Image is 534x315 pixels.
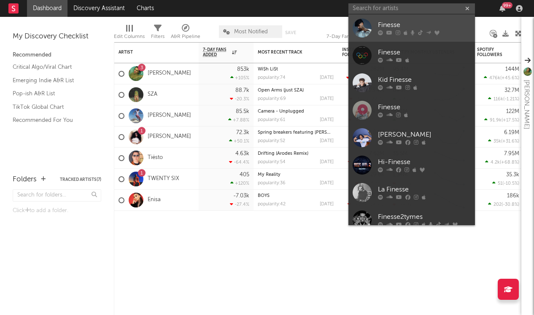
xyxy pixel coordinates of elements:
div: 35.3k [506,172,519,178]
div: 72.3k [236,130,249,135]
div: Finesse [378,102,471,113]
span: 476k [489,76,500,81]
a: Wi$h Li$t [258,67,278,72]
a: BOYS [258,194,270,198]
div: ( ) [484,117,519,123]
div: popularity: 52 [258,139,285,143]
div: Spring breakers featuring kesha [258,130,334,135]
div: Kid Finesse [378,75,471,85]
div: Open Arms (just SZA) [258,88,334,93]
div: 122M [506,109,519,114]
button: Save [285,30,296,35]
div: -7.03k [233,193,249,199]
a: Finesse [348,97,475,124]
div: popularity: 69 [258,97,286,101]
div: [PERSON_NAME] [521,80,531,129]
div: Edit Columns [114,21,145,46]
div: popularity: 74 [258,75,286,80]
div: +50.1 % [229,138,249,144]
a: Finesse2tymes [348,206,475,234]
div: A&R Pipeline [171,32,200,42]
div: popularity: 36 [258,181,286,186]
div: Instagram Followers [342,47,372,57]
div: ( ) [492,180,519,186]
input: Search for artists [348,3,475,14]
div: 7-Day Fans Added (7-Day Fans Added) [326,32,390,42]
div: ( ) [348,202,384,207]
div: -27.4 % [230,202,249,207]
div: ( ) [348,159,384,165]
span: -10.5 % [504,181,518,186]
a: [PERSON_NAME] [348,124,475,151]
a: Critical Algo/Viral Chart [13,62,93,72]
div: Artist [119,50,182,55]
a: TikTok Global Chart [13,102,93,112]
div: 853k [237,67,249,72]
div: ( ) [488,138,519,144]
span: +31.6 % [502,139,518,144]
span: 51 [498,181,502,186]
div: +120 % [230,180,249,186]
div: Filters [151,21,165,46]
button: 99+ [499,5,505,12]
div: ( ) [488,96,519,102]
div: 6.19M [504,130,519,135]
div: 405 [240,172,249,178]
a: Pop-ish A&R List [13,89,93,98]
div: Drifting (Arodes Remix) [258,151,334,156]
div: [DATE] [320,160,334,164]
a: Finesse [348,14,475,42]
a: [PERSON_NAME] [148,70,191,77]
span: 4.2k [491,160,500,165]
div: La Finesse [378,185,471,195]
div: 144M [505,67,519,72]
div: Camera - Unplugged [258,109,334,114]
div: Spotify Followers [477,47,507,57]
div: Most Recent Track [258,50,321,55]
div: 186k [507,193,519,199]
span: +68.8 % [501,160,518,165]
button: Tracked Artists(7) [60,178,101,182]
span: +45.6 % [502,76,518,81]
a: Enisa [148,197,161,204]
div: Finesse [378,48,471,58]
div: ( ) [488,202,519,207]
div: -64.4 % [229,159,249,165]
a: Hi-Finesse [348,151,475,179]
div: 7-Day Fans Added (7-Day Fans Added) [326,21,390,46]
div: Click to add a folder. [13,206,101,216]
div: [DATE] [320,97,334,101]
div: My Reality [258,172,334,177]
span: 116k [494,97,503,102]
div: ( ) [346,75,384,81]
div: Wi$h Li$t [258,67,334,72]
a: [PERSON_NAME] [148,112,191,119]
div: 85.5k [236,109,249,114]
span: +17.5 % [503,118,518,123]
div: popularity: 42 [258,202,286,207]
a: Tiësto [148,154,163,162]
a: Emerging Indie A&R List [13,76,93,85]
div: [DATE] [320,181,334,186]
a: TWENTY SIX [148,175,179,183]
div: ( ) [484,75,519,81]
div: ( ) [485,159,519,165]
div: [DATE] [320,75,334,80]
div: 88.7k [235,88,249,93]
div: 99 + [502,2,512,8]
a: La Finesse [348,179,475,206]
input: Search for folders... [13,189,101,202]
a: [PERSON_NAME] [148,133,191,140]
span: 35k [494,139,501,144]
a: SZA [148,91,157,98]
a: Finesse [348,42,475,69]
a: Drifting (Arodes Remix) [258,151,308,156]
a: Recommended For You [13,116,93,125]
div: popularity: 61 [258,118,285,122]
div: +105 % [230,75,249,81]
div: Edit Columns [114,32,145,42]
div: BOYS [258,194,334,198]
div: Finesse2tymes [378,212,471,222]
div: [DATE] [320,118,334,122]
span: 7-Day Fans Added [203,47,230,57]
